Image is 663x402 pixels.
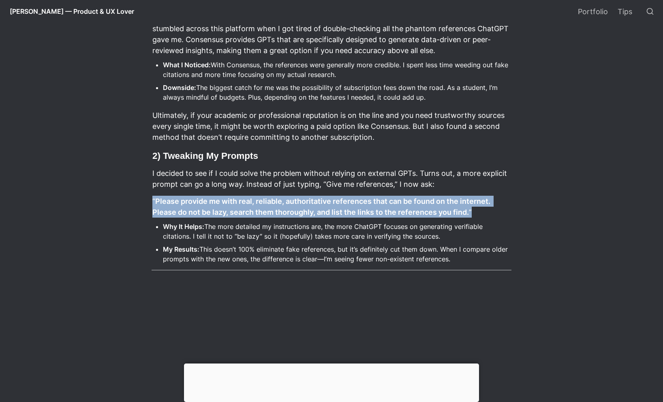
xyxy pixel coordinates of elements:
[163,222,204,231] strong: Why It Helps:
[152,149,511,163] h3: 2) Tweaking My Prompts
[163,245,199,253] strong: My Results:
[152,11,511,57] p: The first approach I discovered was using specialized GPT models offered by . I originally stumbl...
[10,7,134,15] span: [PERSON_NAME] — Product & UX Lover
[163,243,511,265] li: This doesn’t 100% eliminate fake references, but it’s definitely cut them down. When I compare ol...
[163,83,196,92] strong: Downside:
[152,109,511,144] p: Ultimately, if your academic or professional reputation is on the line and you need trustworthy s...
[163,59,511,81] li: With Consensus, the references were generally more credible. I spent less time weeding out fake c...
[152,167,511,191] p: I decided to see if I could solve the problem without relying on external GPTs. Turns out, a more...
[152,195,511,219] p: “ ”
[184,364,479,400] iframe: Advertisement
[163,61,211,69] strong: What I Noticed:
[152,197,492,216] strong: Please provide me with real, reliable, authoritative references that can be found on the internet...
[163,81,511,103] li: The biggest catch for me was the possibility of subscription fees down the road. As a student, I’...
[163,220,511,242] li: The more detailed my instructions are, the more ChatGPT focuses on generating verifiable citation...
[152,280,511,393] iframe: Advertisement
